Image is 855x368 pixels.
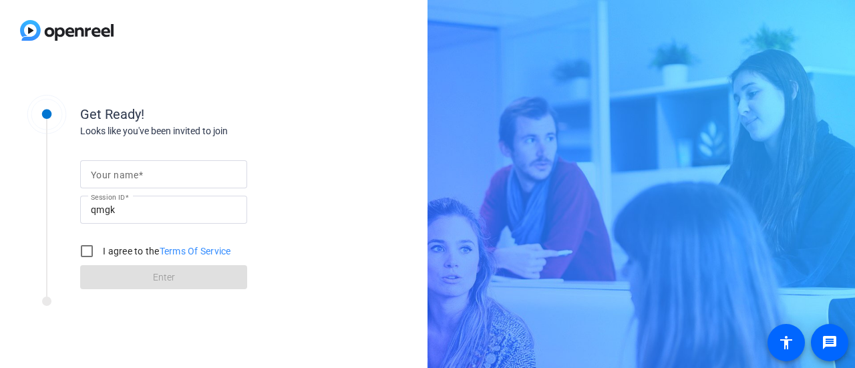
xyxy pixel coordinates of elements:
[91,170,138,180] mat-label: Your name
[100,244,231,258] label: I agree to the
[160,246,231,256] a: Terms Of Service
[822,335,838,351] mat-icon: message
[80,104,347,124] div: Get Ready!
[80,124,347,138] div: Looks like you've been invited to join
[91,193,125,201] mat-label: Session ID
[778,335,794,351] mat-icon: accessibility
